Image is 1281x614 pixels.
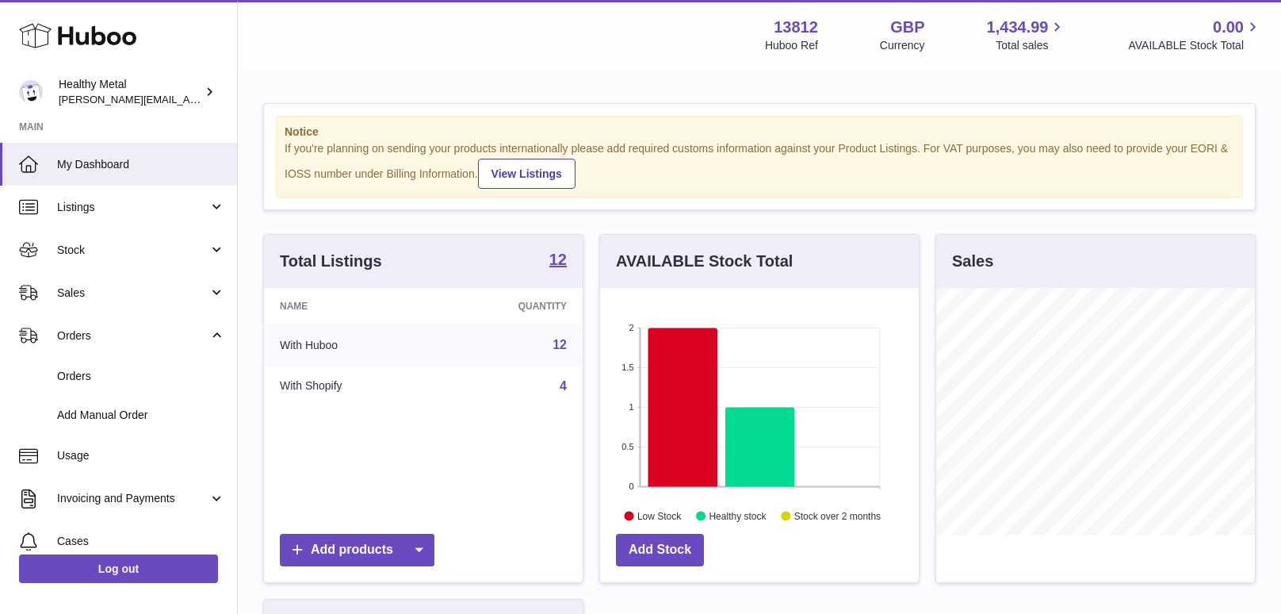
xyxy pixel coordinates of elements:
a: 12 [549,251,567,271]
text: 1 [629,402,633,412]
strong: 12 [549,251,567,267]
h3: AVAILABLE Stock Total [616,251,793,272]
th: Name [264,288,436,324]
td: With Huboo [264,324,436,366]
strong: Notice [285,125,1234,140]
strong: GBP [890,17,924,38]
a: 12 [553,338,567,351]
span: 1,434.99 [987,17,1049,38]
text: 2 [629,323,633,332]
text: Stock over 2 months [794,510,881,521]
h3: Sales [952,251,993,272]
div: Healthy Metal [59,77,201,107]
strong: 13812 [774,17,818,38]
th: Quantity [436,288,583,324]
text: Low Stock [637,510,682,521]
a: Log out [19,555,218,583]
a: View Listings [478,159,575,189]
span: Cases [57,534,225,549]
h3: Total Listings [280,251,382,272]
a: Add products [280,534,434,566]
span: Add Manual Order [57,408,225,423]
span: Total sales [996,38,1066,53]
div: Currency [880,38,925,53]
span: [PERSON_NAME][EMAIL_ADDRESS][DOMAIN_NAME] [59,93,318,106]
a: Add Stock [616,534,704,566]
span: 0.00 [1213,17,1244,38]
span: Listings [57,200,208,215]
span: Stock [57,243,208,258]
a: 0.00 AVAILABLE Stock Total [1128,17,1262,53]
span: Orders [57,369,225,384]
text: 1.5 [621,363,633,372]
span: Usage [57,448,225,463]
a: 1,434.99 Total sales [987,17,1067,53]
span: My Dashboard [57,157,225,172]
div: Huboo Ref [765,38,818,53]
span: Invoicing and Payments [57,491,208,506]
td: With Shopify [264,366,436,407]
text: 0 [629,482,633,491]
div: If you're planning on sending your products internationally please add required customs informati... [285,141,1234,189]
span: Sales [57,286,208,301]
text: Healthy stock [709,510,767,521]
span: Orders [57,328,208,343]
img: jose@healthy-metal.com [19,80,43,104]
a: 4 [560,379,567,393]
span: AVAILABLE Stock Total [1128,38,1262,53]
text: 0.5 [621,442,633,451]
